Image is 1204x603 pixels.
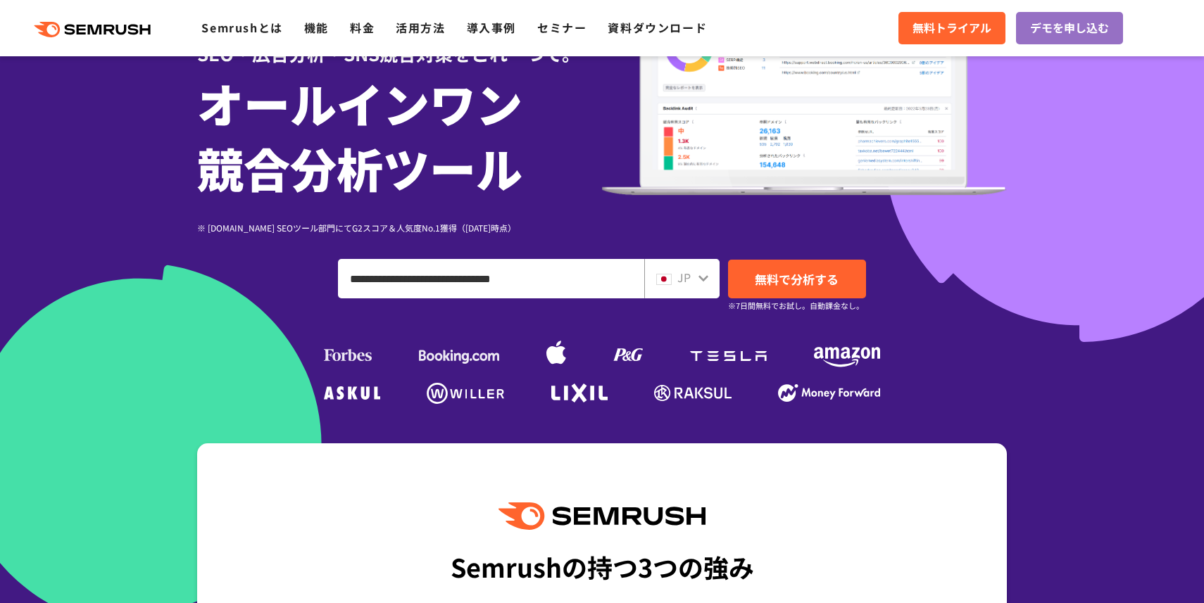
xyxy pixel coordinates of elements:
[350,19,375,36] a: 料金
[197,70,602,200] h1: オールインワン 競合分析ツール
[339,260,644,298] input: ドメイン、キーワードまたはURLを入力してください
[728,299,864,312] small: ※7日間無料でお試し。自動課金なし。
[728,260,866,298] a: 無料で分析する
[451,540,754,592] div: Semrushの持つ3つの強み
[537,19,587,36] a: セミナー
[197,221,602,234] div: ※ [DOMAIN_NAME] SEOツール部門にてG2スコア＆人気度No.1獲得（[DATE]時点）
[677,269,691,286] span: JP
[304,19,329,36] a: 機能
[396,19,445,36] a: 活用方法
[467,19,516,36] a: 導入事例
[201,19,282,36] a: Semrushとは
[898,12,1005,44] a: 無料トライアル
[498,502,706,530] img: Semrush
[1016,12,1123,44] a: デモを申し込む
[913,19,991,37] span: 無料トライアル
[1030,19,1109,37] span: デモを申し込む
[608,19,707,36] a: 資料ダウンロード
[755,270,839,288] span: 無料で分析する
